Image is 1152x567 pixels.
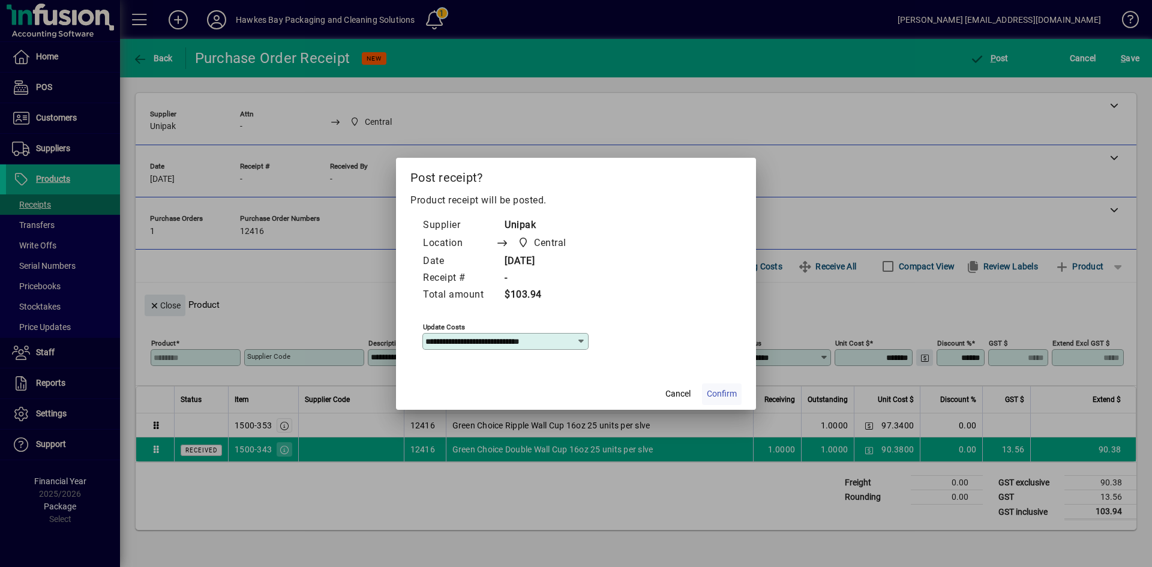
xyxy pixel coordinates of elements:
[422,217,496,234] td: Supplier
[496,270,589,287] td: -
[514,235,571,251] span: Central
[707,388,737,400] span: Confirm
[422,270,496,287] td: Receipt #
[496,217,589,234] td: Unipak
[422,253,496,270] td: Date
[422,287,496,304] td: Total amount
[702,383,742,405] button: Confirm
[496,287,589,304] td: $103.94
[423,322,465,331] mat-label: Update costs
[534,236,566,250] span: Central
[422,234,496,253] td: Location
[665,388,691,400] span: Cancel
[396,158,756,193] h2: Post receipt?
[659,383,697,405] button: Cancel
[410,193,742,208] p: Product receipt will be posted.
[496,253,589,270] td: [DATE]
